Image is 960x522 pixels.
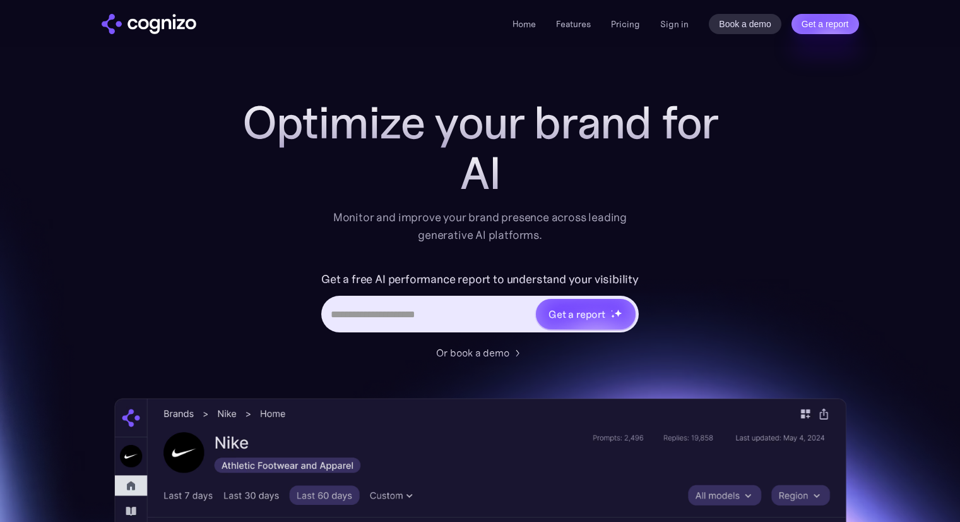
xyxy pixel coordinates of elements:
[321,269,639,289] label: Get a free AI performance report to understand your visibility
[709,14,781,34] a: Book a demo
[325,209,636,244] div: Monitor and improve your brand presence across leading generative AI platforms.
[228,97,733,148] h1: Optimize your brand for
[436,345,524,360] a: Or book a demo
[611,314,615,319] img: star
[791,14,859,34] a: Get a report
[228,148,733,198] div: AI
[513,18,536,30] a: Home
[321,269,639,339] form: Hero URL Input Form
[660,16,689,32] a: Sign in
[556,18,591,30] a: Features
[611,18,640,30] a: Pricing
[614,309,622,317] img: star
[436,345,509,360] div: Or book a demo
[535,298,637,331] a: Get a reportstarstarstar
[102,14,196,34] a: home
[548,307,605,322] div: Get a report
[102,14,196,34] img: cognizo logo
[611,310,613,312] img: star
